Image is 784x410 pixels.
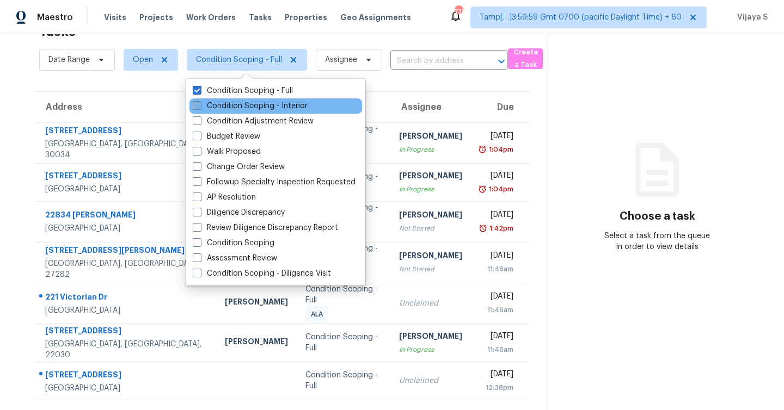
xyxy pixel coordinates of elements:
[193,192,256,203] label: AP Resolution
[471,92,530,122] th: Due
[480,344,513,355] div: 11:46am
[487,223,513,234] div: 1:42pm
[193,85,293,96] label: Condition Scoping - Full
[480,12,682,23] span: Tamp[…]3:59:59 Gmt 0700 (pacific Daylight Time) + 60
[390,92,471,122] th: Assignee
[399,250,462,264] div: [PERSON_NAME]
[193,207,285,218] label: Diligence Discrepancy
[480,250,513,264] div: [DATE]
[325,54,357,65] span: Assignee
[480,131,513,144] div: [DATE]
[193,177,356,188] label: Followup Specialty Inspection Requested
[45,245,207,258] div: [STREET_ADDRESS][PERSON_NAME]
[390,53,477,70] input: Search by address
[480,170,513,184] div: [DATE]
[478,144,487,155] img: Overdue Alarm Icon
[399,223,462,234] div: Not Started
[193,101,308,111] label: Condition Scoping - Interior
[45,383,207,394] div: [GEOGRAPHIC_DATA]
[196,54,282,65] span: Condition Scoping - Full
[186,12,236,23] span: Work Orders
[305,332,381,353] div: Condition Scoping - Full
[487,144,513,155] div: 1:04pm
[305,370,381,392] div: Condition Scoping - Full
[620,211,695,222] h3: Choose a task
[399,131,462,144] div: [PERSON_NAME]
[340,12,411,23] span: Geo Assignments
[487,184,513,195] div: 1:04pm
[45,325,207,339] div: [STREET_ADDRESS]
[45,291,207,305] div: 221 Victorian Dr
[480,369,513,382] div: [DATE]
[35,92,216,122] th: Address
[139,12,173,23] span: Projects
[603,231,712,252] div: Select a task from the queue in order to view details
[478,184,487,195] img: Overdue Alarm Icon
[45,258,207,280] div: [GEOGRAPHIC_DATA], [GEOGRAPHIC_DATA], 27282
[399,170,462,184] div: [PERSON_NAME]
[455,7,462,17] div: 738
[399,344,462,355] div: In Progress
[399,144,462,155] div: In Progress
[193,253,277,264] label: Assessment Review
[193,268,331,279] label: Condition Scoping - Diligence Visit
[480,331,513,344] div: [DATE]
[480,264,513,275] div: 11:46am
[193,222,338,233] label: Review Diligence Discrepancy Report
[480,305,513,315] div: 11:46am
[399,264,462,275] div: Not Started
[494,54,509,69] button: Open
[45,125,207,139] div: [STREET_ADDRESS]
[45,170,207,184] div: [STREET_ADDRESS]
[45,184,207,195] div: [GEOGRAPHIC_DATA]
[133,54,153,65] span: Open
[45,209,207,223] div: 22834 [PERSON_NAME]
[285,12,327,23] span: Properties
[480,209,513,223] div: [DATE]
[48,54,90,65] span: Date Range
[399,209,462,223] div: [PERSON_NAME]
[39,26,76,37] h2: Tasks
[193,161,285,172] label: Change Order Review
[311,309,327,320] span: ALA
[480,291,513,305] div: [DATE]
[225,296,288,310] div: [PERSON_NAME]
[193,131,260,142] label: Budget Review
[45,339,207,361] div: [GEOGRAPHIC_DATA], [GEOGRAPHIC_DATA], 22030
[399,184,462,195] div: In Progress
[225,336,288,350] div: [PERSON_NAME]
[193,116,314,127] label: Condition Adjustment Review
[45,305,207,316] div: [GEOGRAPHIC_DATA]
[249,14,272,21] span: Tasks
[733,12,768,23] span: Vijaya S
[399,375,462,386] div: Unclaimed
[45,223,207,234] div: [GEOGRAPHIC_DATA]
[399,298,462,309] div: Unclaimed
[193,238,274,249] label: Condition Scoping
[45,139,207,160] div: [GEOGRAPHIC_DATA], [GEOGRAPHIC_DATA], 30034
[513,46,537,71] span: Create a Task
[508,48,543,69] button: Create a Task
[45,369,207,383] div: [STREET_ADDRESS]
[193,146,261,157] label: Walk Proposed
[37,12,73,23] span: Maestro
[479,223,487,234] img: Overdue Alarm Icon
[104,12,126,23] span: Visits
[399,331,462,344] div: [PERSON_NAME]
[480,382,513,393] div: 12:38pm
[305,284,381,306] div: Condition Scoping - Full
